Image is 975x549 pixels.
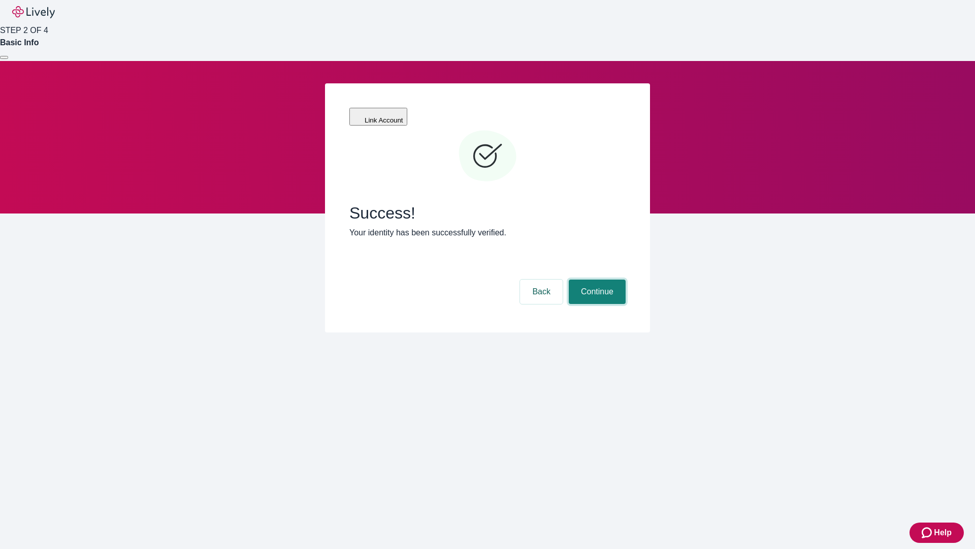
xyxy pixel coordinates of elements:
button: Link Account [349,108,407,126]
button: Continue [569,280,626,304]
p: Your identity has been successfully verified. [349,227,626,239]
span: Help [934,527,952,539]
img: Lively [12,6,55,18]
button: Zendesk support iconHelp [909,523,964,543]
svg: Zendesk support icon [922,527,934,539]
svg: Checkmark icon [457,126,518,187]
button: Back [520,280,563,304]
span: Success! [349,203,626,223]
